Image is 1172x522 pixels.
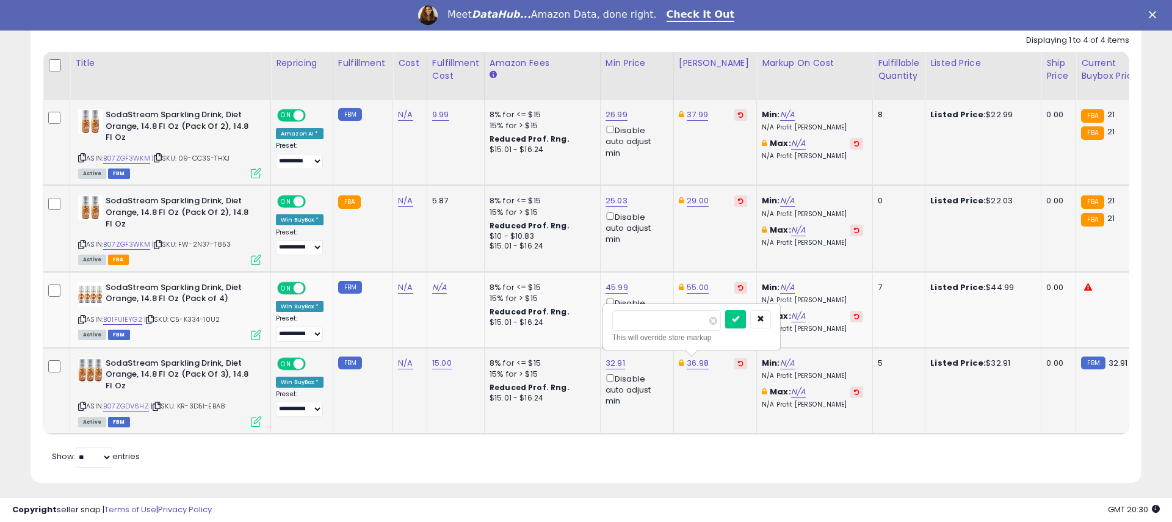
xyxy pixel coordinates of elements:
b: Max: [770,386,791,397]
a: 32.91 [606,357,625,369]
small: FBM [338,357,362,369]
p: N/A Profit [PERSON_NAME] [762,296,863,305]
div: ASIN: [78,282,261,339]
a: N/A [791,137,806,150]
div: 5 [878,358,916,369]
div: 8 [878,109,916,120]
div: Min Price [606,57,668,70]
span: 21 [1107,109,1115,120]
span: ON [278,197,294,207]
div: Ship Price [1046,57,1071,82]
div: $32.91 [930,358,1032,369]
p: N/A Profit [PERSON_NAME] [762,372,863,380]
div: $44.99 [930,282,1032,293]
div: 8% for <= $15 [490,282,591,293]
div: 15% for > $15 [490,369,591,380]
b: Max: [770,137,791,149]
div: Win BuyBox * [276,377,324,388]
p: N/A Profit [PERSON_NAME] [762,401,863,409]
span: ON [278,358,294,369]
b: SodaStream Sparkling Drink, Diet Orange, 14.8 Fl Oz (Pack of 4) [106,282,254,308]
div: 0 [878,195,916,206]
small: FBA [1081,195,1104,209]
a: N/A [780,357,795,369]
span: | SKU: KR-3D5I-EBA8 [151,401,225,411]
a: 37.99 [687,109,708,121]
div: Preset: [276,142,324,169]
div: $22.03 [930,195,1032,206]
span: OFF [304,111,324,121]
a: Privacy Policy [158,504,212,515]
div: Preset: [276,390,324,418]
span: All listings currently available for purchase on Amazon [78,417,106,427]
div: 15% for > $15 [490,120,591,131]
div: seller snap | | [12,504,212,516]
span: ON [278,283,294,293]
div: 8% for <= $15 [490,358,591,369]
span: | SKU: FW-2N37-T853 [152,239,231,249]
div: Disable auto adjust min [606,296,664,332]
b: Min: [762,195,780,206]
div: Title [75,57,266,70]
b: Reduced Prof. Rng. [490,306,570,317]
div: Amazon AI * [276,128,324,139]
p: N/A Profit [PERSON_NAME] [762,123,863,132]
small: Amazon Fees. [490,70,497,81]
div: Win BuyBox * [276,214,324,225]
div: Fulfillment [338,57,388,70]
span: FBM [108,417,130,427]
span: | SKU: C5-K334-10U2 [144,314,220,324]
div: Win BuyBox * [276,301,324,312]
span: FBM [108,169,130,179]
a: B07ZGF3WKM [103,239,150,250]
i: Revert to store-level Dynamic Max Price [738,198,743,204]
span: OFF [304,283,324,293]
b: Reduced Prof. Rng. [490,134,570,144]
b: Listed Price: [930,195,986,206]
b: Listed Price: [930,357,986,369]
span: 21 [1107,126,1115,137]
div: Close [1149,11,1161,18]
b: Reduced Prof. Rng. [490,220,570,231]
b: SodaStream Sparkling Drink, Diet Orange, 14.8 Fl Oz (Pack Of 2), 14.8 Fl Oz [106,195,254,233]
a: 26.99 [606,109,628,121]
a: B07ZGDV6HZ [103,401,149,411]
span: Show: entries [52,451,140,462]
b: Min: [762,109,780,120]
small: FBM [338,108,362,121]
b: Min: [762,281,780,293]
a: N/A [791,224,806,236]
a: N/A [780,281,795,294]
small: FBM [338,281,362,294]
div: Preset: [276,228,324,256]
i: DataHub... [472,9,531,20]
div: ASIN: [78,195,261,263]
i: Revert to store-level Dynamic Max Price [738,112,743,118]
p: N/A Profit [PERSON_NAME] [762,325,863,333]
p: N/A Profit [PERSON_NAME] [762,239,863,247]
a: N/A [780,195,795,207]
a: 9.99 [432,109,449,121]
a: Terms of Use [104,504,156,515]
span: | SKU: 09-CC3S-THXJ [152,153,230,163]
div: 15% for > $15 [490,293,591,304]
a: N/A [398,281,413,294]
div: Preset: [276,314,324,342]
span: FBM [108,330,130,340]
div: 7 [878,282,916,293]
a: 55.00 [687,281,709,294]
div: Fulfillable Quantity [878,57,920,82]
a: 15.00 [432,357,452,369]
a: N/A [432,281,447,294]
a: N/A [398,357,413,369]
small: FBM [1081,357,1105,369]
span: 21 [1107,195,1115,206]
span: All listings currently available for purchase on Amazon [78,330,106,340]
a: 25.03 [606,195,628,207]
div: Disable auto adjust min [606,210,664,245]
span: ON [278,111,294,121]
div: Repricing [276,57,328,70]
b: Max: [770,224,791,236]
div: Listed Price [930,57,1036,70]
div: Fulfillment Cost [432,57,479,82]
